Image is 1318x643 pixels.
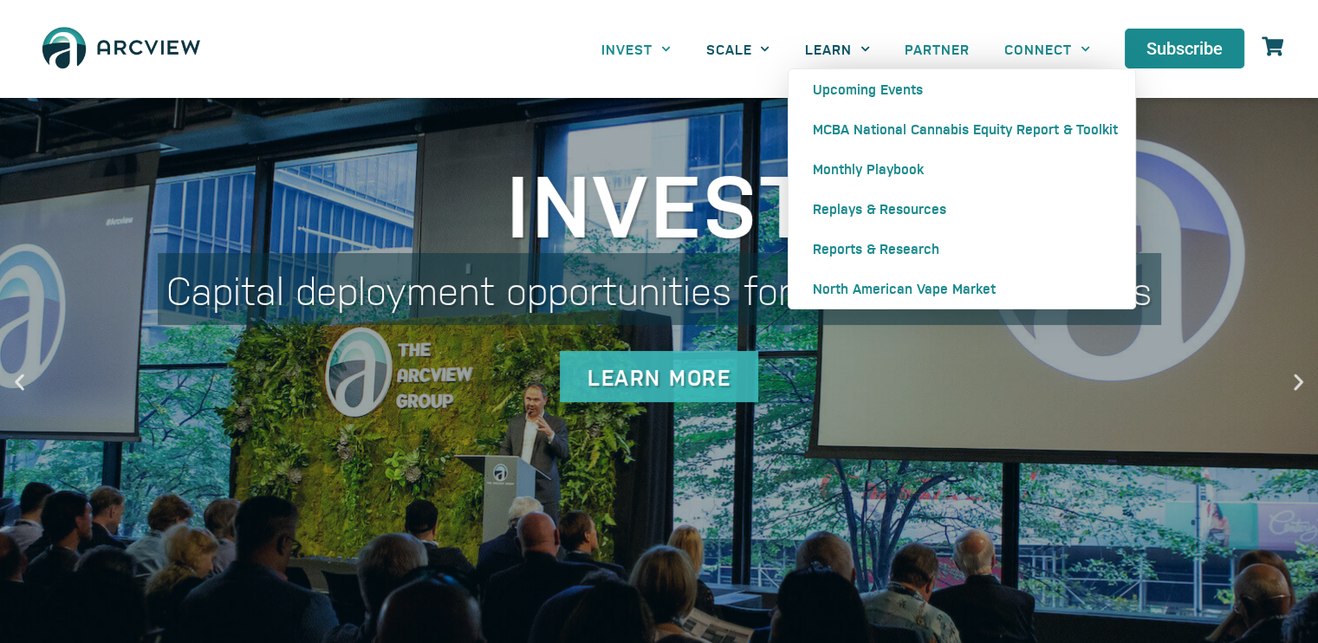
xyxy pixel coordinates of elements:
[584,29,688,68] a: INVEST
[158,158,1161,244] div: Invest
[35,17,208,81] img: The Arcview Group
[1125,29,1244,68] a: Subscribe
[789,149,1135,189] a: Monthly Playbook
[1288,371,1309,393] div: Next slide
[789,109,1135,149] a: MCBA National Cannabis Equity Report & Toolkit
[789,69,1135,109] a: Upcoming Events
[788,29,887,68] a: LEARN
[9,371,30,393] div: Previous slide
[788,68,1136,309] ul: LEARN
[1146,40,1223,57] span: Subscribe
[887,29,987,68] a: PARTNER
[789,229,1135,269] a: Reports & Research
[987,29,1107,68] a: CONNECT
[688,29,787,68] a: SCALE
[789,269,1135,309] a: North American Vape Market
[584,29,1107,68] nav: Menu
[789,189,1135,229] a: Replays & Resources
[158,253,1161,325] div: Capital deployment opportunities for accredited investors
[560,351,758,402] div: Learn More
